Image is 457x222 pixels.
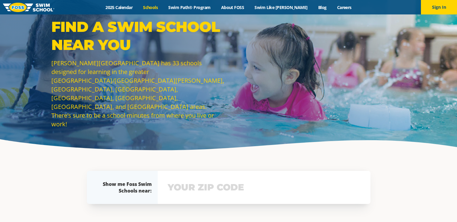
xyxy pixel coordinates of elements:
[166,179,362,196] input: YOUR ZIP CODE
[163,5,216,10] a: Swim Path® Program
[216,5,249,10] a: About FOSS
[99,181,152,194] div: Show me Foss Swim Schools near:
[3,3,54,12] img: FOSS Swim School Logo
[51,18,226,54] p: Find a Swim School Near You
[332,5,357,10] a: Careers
[313,5,332,10] a: Blog
[100,5,138,10] a: 2025 Calendar
[138,5,163,10] a: Schools
[51,59,226,128] p: [PERSON_NAME][GEOGRAPHIC_DATA] has 33 schools designed for learning in the greater [GEOGRAPHIC_DA...
[249,5,313,10] a: Swim Like [PERSON_NAME]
